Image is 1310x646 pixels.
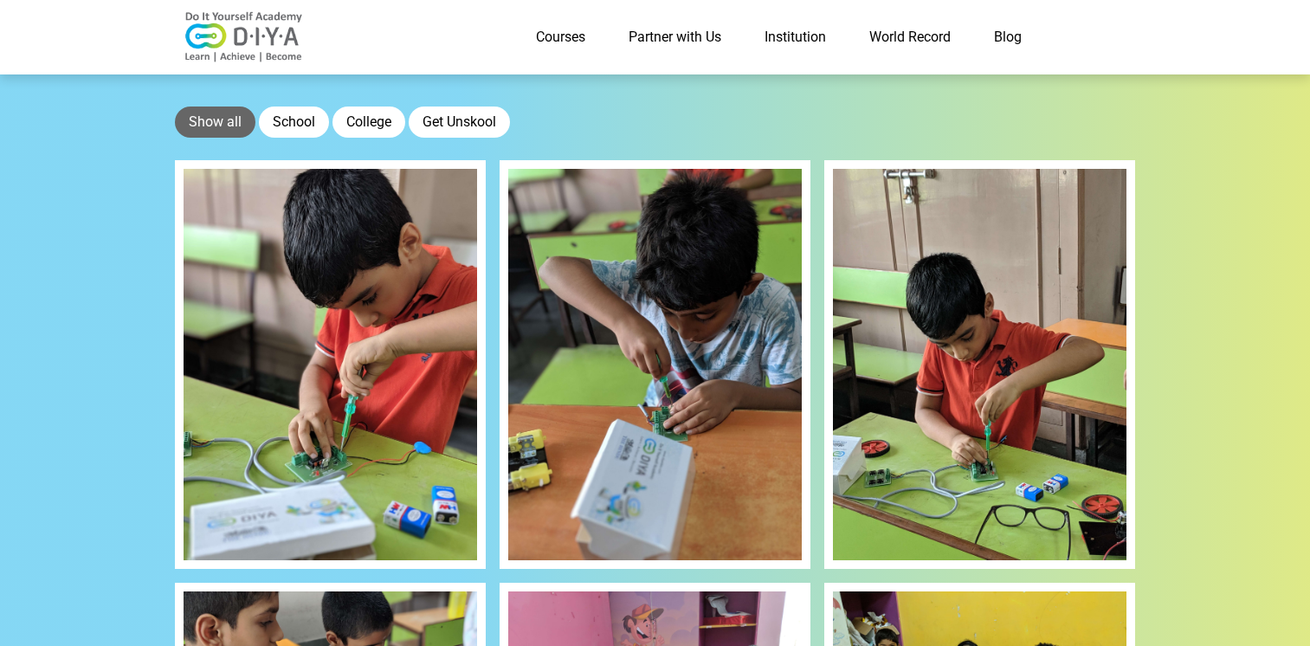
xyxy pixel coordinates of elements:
button: College [332,107,405,138]
a: Institution [743,20,848,55]
button: School [259,107,329,138]
a: Courses [514,20,607,55]
a: World Record [848,20,972,55]
a: Partner with Us [607,20,743,55]
a: Blog [972,20,1043,55]
a: Contact Us [1043,20,1136,55]
button: Get Unskool [409,107,510,138]
button: Show all [175,107,255,138]
img: logo-v2.png [175,11,313,63]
